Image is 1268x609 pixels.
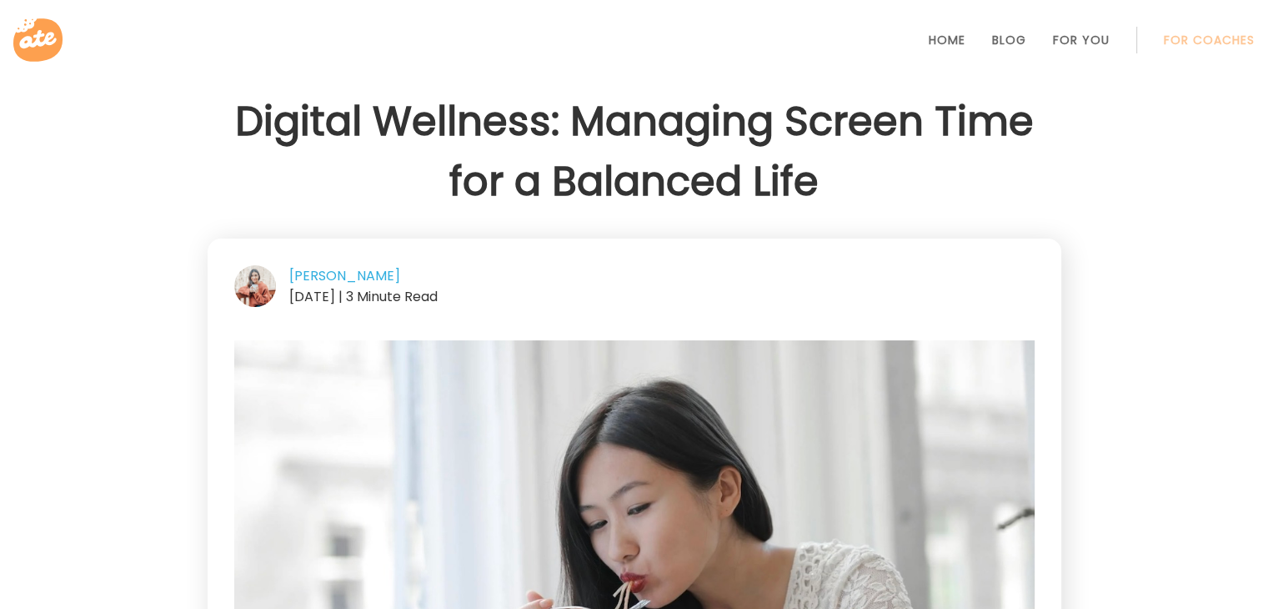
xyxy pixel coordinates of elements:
[1053,33,1110,47] a: For You
[992,33,1026,47] a: Blog
[289,266,400,286] a: [PERSON_NAME]
[929,33,965,47] a: Home
[234,265,276,307] img: author-Leena-Abed.jpg
[1164,33,1255,47] a: For Coaches
[208,92,1061,212] h1: Digital Wellness: Managing Screen Time for a Balanced Life
[234,286,1035,307] div: [DATE] | 3 Minute Read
